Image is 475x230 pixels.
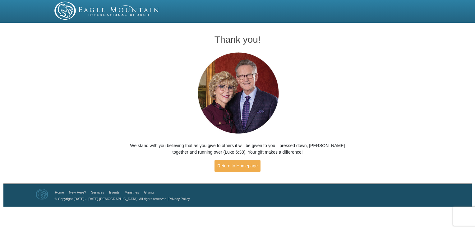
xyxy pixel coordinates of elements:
a: Ministries [125,190,139,194]
a: Services [91,190,104,194]
img: Pastors George and Terri Pearsons [192,50,284,136]
a: Return to Homepage [214,160,261,172]
a: © Copyright [DATE] - [DATE] [DEMOGRAPHIC_DATA]. All rights reserved. [55,197,168,201]
a: New Here? [69,190,86,194]
a: Events [109,190,120,194]
a: Home [55,190,64,194]
p: We stand with you believing that as you give to others it will be given to you—pressed down, [PER... [122,142,353,156]
img: EMIC [54,2,159,20]
a: Privacy Policy [168,197,190,201]
p: | [53,195,190,202]
a: Giving [144,190,154,194]
img: Eagle Mountain International Church [36,189,48,199]
h1: Thank you! [122,34,353,45]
